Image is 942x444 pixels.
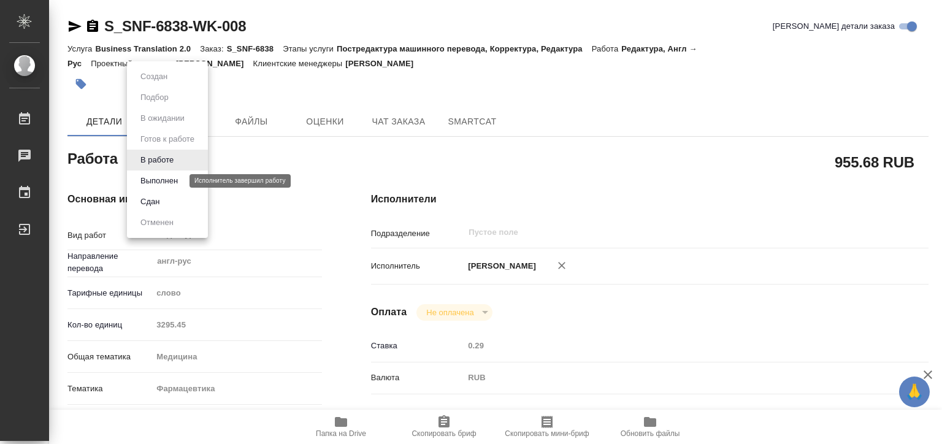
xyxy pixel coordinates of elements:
button: Готов к работе [137,132,198,146]
button: Сдан [137,195,163,209]
button: Выполнен [137,174,182,188]
button: Создан [137,70,171,83]
button: В ожидании [137,112,188,125]
button: В работе [137,153,177,167]
button: Отменен [137,216,177,229]
button: Подбор [137,91,172,104]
